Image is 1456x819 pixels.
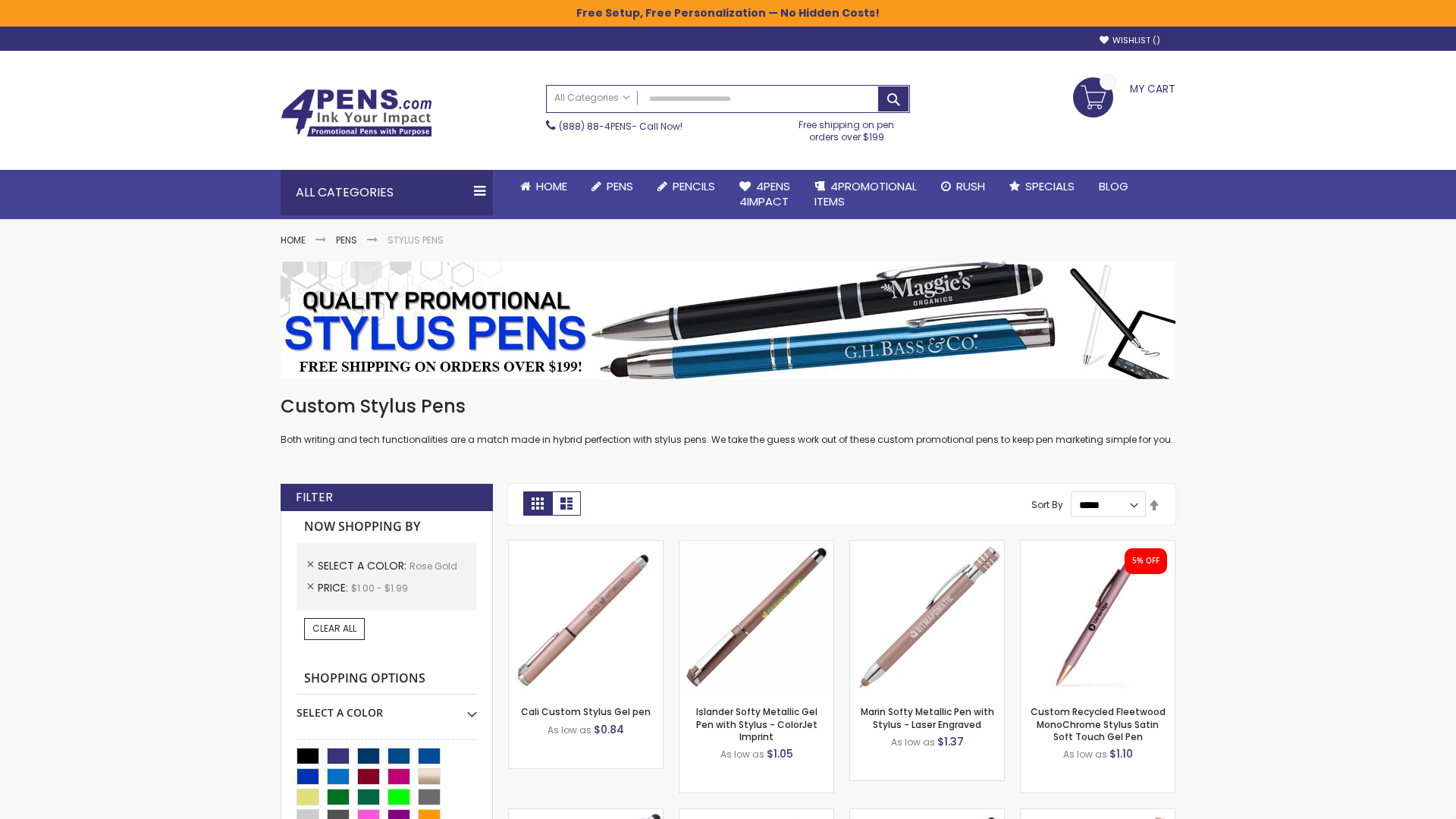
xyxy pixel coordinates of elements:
[297,695,477,720] div: Select A Color
[297,511,477,543] strong: Now Shopping by
[297,663,477,695] strong: Shopping Options
[1025,178,1075,194] span: Specials
[281,234,306,246] a: Home
[388,234,444,246] strong: Stylus Pens
[696,705,817,742] a: Islander Softy Metallic Gel Pen with Stylus - ColorJet Imprint
[281,262,1175,379] img: Stylus Pens
[281,394,1175,419] h1: Custom Stylus Pens
[679,540,833,553] a: Islander Softy Metallic Gel Pen with Stylus - ColorJet Imprint-Rose Gold
[1100,35,1160,46] a: Wishlist
[336,234,357,246] a: Pens
[850,540,1004,553] a: Marin Softy Metallic Pen with Stylus - Laser Engraved-Rose Gold
[318,558,409,573] span: Select A Color
[861,705,994,730] a: Marin Softy Metallic Pen with Stylus - Laser Engraved
[509,540,663,553] a: Cali Custom Stylus Gel pen-Rose Gold
[607,178,633,194] span: Pens
[312,622,356,635] span: Clear All
[509,541,663,695] img: Cali Custom Stylus Gel pen-Rose Gold
[523,491,552,516] strong: Grid
[1132,556,1159,566] div: 5% OFF
[318,580,351,595] span: Price
[802,170,929,219] a: 4PROMOTIONALITEMS
[1031,705,1166,742] a: Custom Recycled Fleetwood MonoChrome Stylus Satin Soft Touch Gel Pen
[559,120,682,133] span: - Call Now!
[645,170,727,203] a: Pencils
[997,170,1087,203] a: Specials
[956,178,985,194] span: Rush
[1063,748,1107,761] span: As low as
[937,734,964,749] span: $1.37
[739,178,790,209] span: 4Pens 4impact
[1109,746,1133,761] span: $1.10
[1021,540,1175,553] a: Custom Recycled Fleetwood MonoChrome Stylus Satin Soft Touch Gel Pen-Rose Gold
[508,170,579,203] a: Home
[281,394,1175,447] div: Both writing and tech functionalities are a match made in hybrid perfection with stylus pens. We ...
[1021,541,1175,695] img: Custom Recycled Fleetwood MonoChrome Stylus Satin Soft Touch Gel Pen-Rose Gold
[559,120,632,133] a: (888) 88-4PENS
[783,113,911,143] div: Free shipping on pen orders over $199
[891,736,935,748] span: As low as
[547,86,638,111] a: All Categories
[281,170,493,215] div: All Categories
[548,723,591,736] span: As low as
[296,489,333,506] strong: Filter
[727,170,802,219] a: 4Pens4impact
[536,178,567,194] span: Home
[720,748,764,761] span: As low as
[850,541,1004,695] img: Marin Softy Metallic Pen with Stylus - Laser Engraved-Rose Gold
[281,89,432,137] img: 4Pens Custom Pens and Promotional Products
[929,170,997,203] a: Rush
[594,722,624,737] span: $0.84
[679,541,833,695] img: Islander Softy Metallic Gel Pen with Stylus - ColorJet Imprint-Rose Gold
[409,560,457,573] span: Rose Gold
[304,618,365,639] a: Clear All
[554,92,630,104] span: All Categories
[814,178,917,209] span: 4PROMOTIONAL ITEMS
[579,170,645,203] a: Pens
[521,705,651,718] a: Cali Custom Stylus Gel pen
[1087,170,1141,203] a: Blog
[1031,498,1063,511] label: Sort By
[351,582,408,595] span: $1.00 - $1.99
[1099,178,1128,194] span: Blog
[673,178,715,194] span: Pencils
[767,746,793,761] span: $1.05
